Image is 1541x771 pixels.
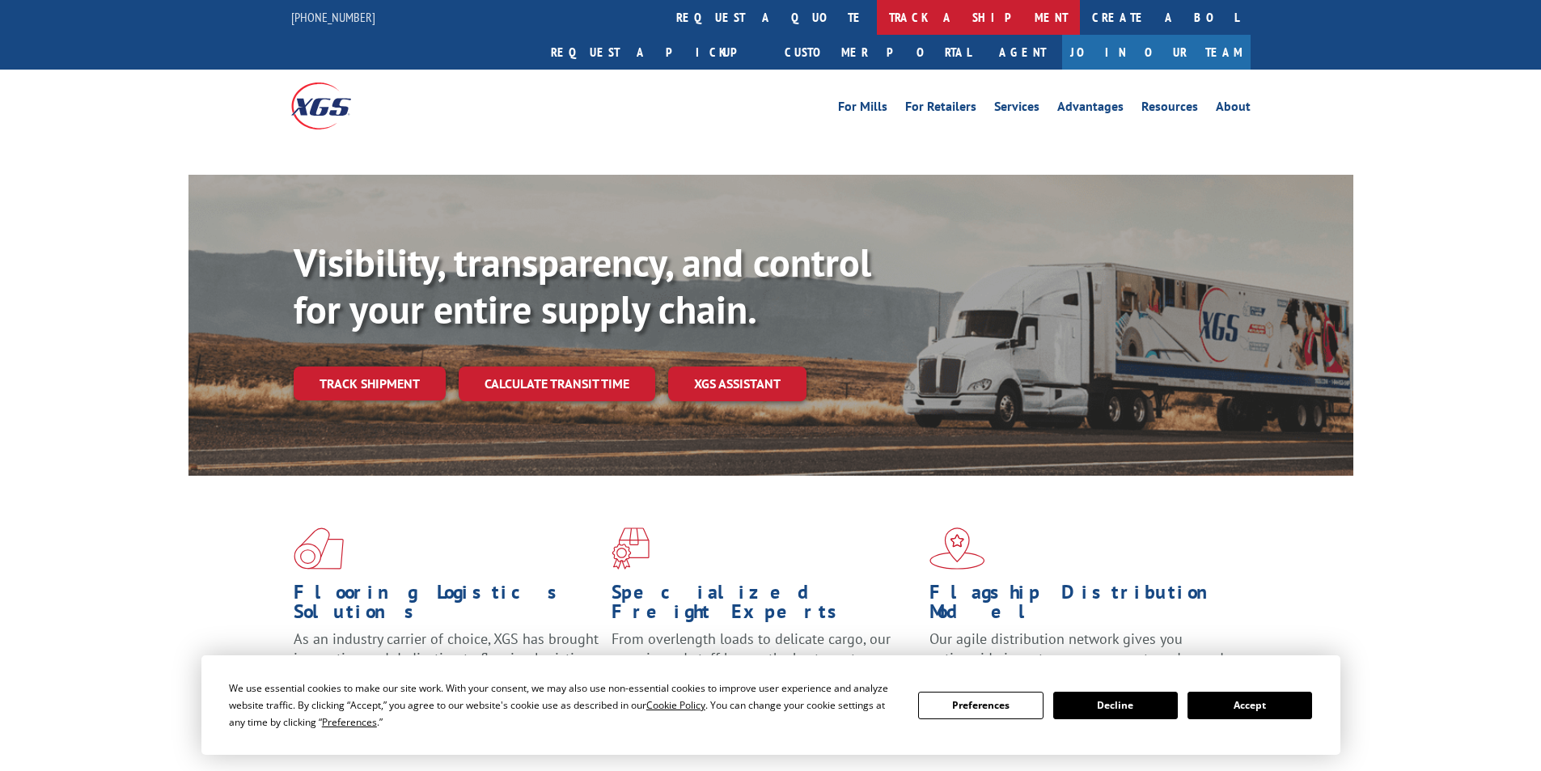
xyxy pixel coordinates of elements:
a: For Mills [838,100,887,118]
button: Preferences [918,692,1043,719]
a: Request a pickup [539,35,773,70]
a: [PHONE_NUMBER] [291,9,375,25]
a: XGS ASSISTANT [668,366,806,401]
b: Visibility, transparency, and control for your entire supply chain. [294,237,871,334]
button: Decline [1053,692,1178,719]
a: Agent [983,35,1062,70]
span: As an industry carrier of choice, XGS has brought innovation and dedication to flooring logistics... [294,629,599,687]
a: Advantages [1057,100,1124,118]
a: Join Our Team [1062,35,1251,70]
h1: Flooring Logistics Solutions [294,582,599,629]
a: Services [994,100,1039,118]
div: We use essential cookies to make our site work. With your consent, we may also use non-essential ... [229,680,899,731]
span: Preferences [322,715,377,729]
img: xgs-icon-total-supply-chain-intelligence-red [294,527,344,570]
h1: Flagship Distribution Model [929,582,1235,629]
a: For Retailers [905,100,976,118]
h1: Specialized Freight Experts [612,582,917,629]
a: About [1216,100,1251,118]
p: From overlength loads to delicate cargo, our experienced staff knows the best way to move your fr... [612,629,917,701]
div: Cookie Consent Prompt [201,655,1340,755]
button: Accept [1188,692,1312,719]
a: Resources [1141,100,1198,118]
span: Our agile distribution network gives you nationwide inventory management on demand. [929,629,1227,667]
img: xgs-icon-focused-on-flooring-red [612,527,650,570]
span: Cookie Policy [646,698,705,712]
a: Calculate transit time [459,366,655,401]
a: Customer Portal [773,35,983,70]
img: xgs-icon-flagship-distribution-model-red [929,527,985,570]
a: Track shipment [294,366,446,400]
